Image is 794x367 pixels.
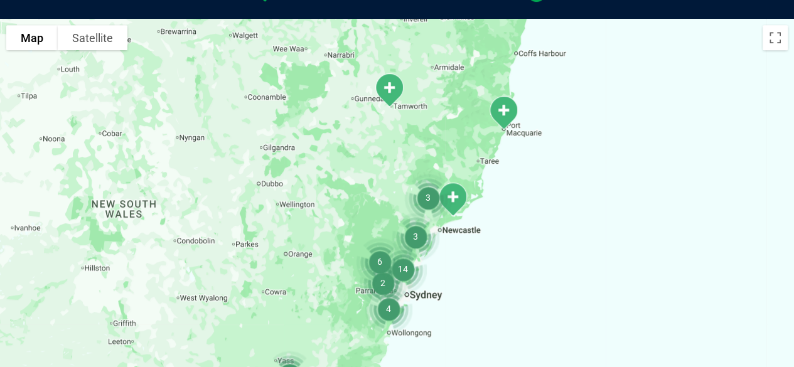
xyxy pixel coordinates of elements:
[770,57,782,70] button: Search
[387,208,444,265] div: 3
[399,169,457,226] div: 3
[58,25,127,50] button: Show satellite imagery
[432,177,473,221] div: Tanilba Bay
[351,233,409,290] div: 6
[483,90,524,135] div: Port Macquarie
[360,280,417,338] div: 4
[368,68,410,112] div: South Tamworth
[374,240,432,298] div: 14
[6,25,58,50] button: Show street map
[763,25,788,50] button: Toggle fullscreen view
